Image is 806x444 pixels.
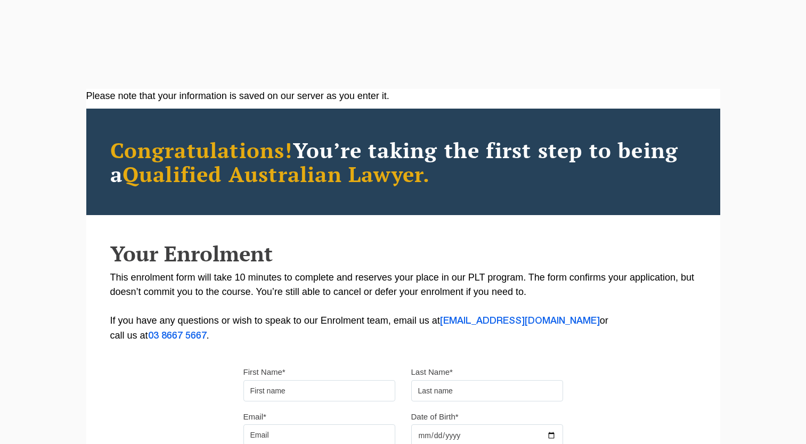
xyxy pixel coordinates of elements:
[86,89,720,103] div: Please note that your information is saved on our server as you enter it.
[123,160,430,188] span: Qualified Australian Lawyer.
[243,380,395,401] input: First name
[110,242,696,265] h2: Your Enrolment
[243,412,266,422] label: Email*
[411,367,453,377] label: Last Name*
[411,412,459,422] label: Date of Birth*
[411,380,563,401] input: Last name
[243,367,286,377] label: First Name*
[440,317,600,325] a: [EMAIL_ADDRESS][DOMAIN_NAME]
[110,270,696,343] p: This enrolment form will take 10 minutes to complete and reserves your place in our PLT program. ...
[110,136,293,164] span: Congratulations!
[148,332,207,340] a: 03 8667 5667
[110,138,696,186] h2: You’re taking the first step to being a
